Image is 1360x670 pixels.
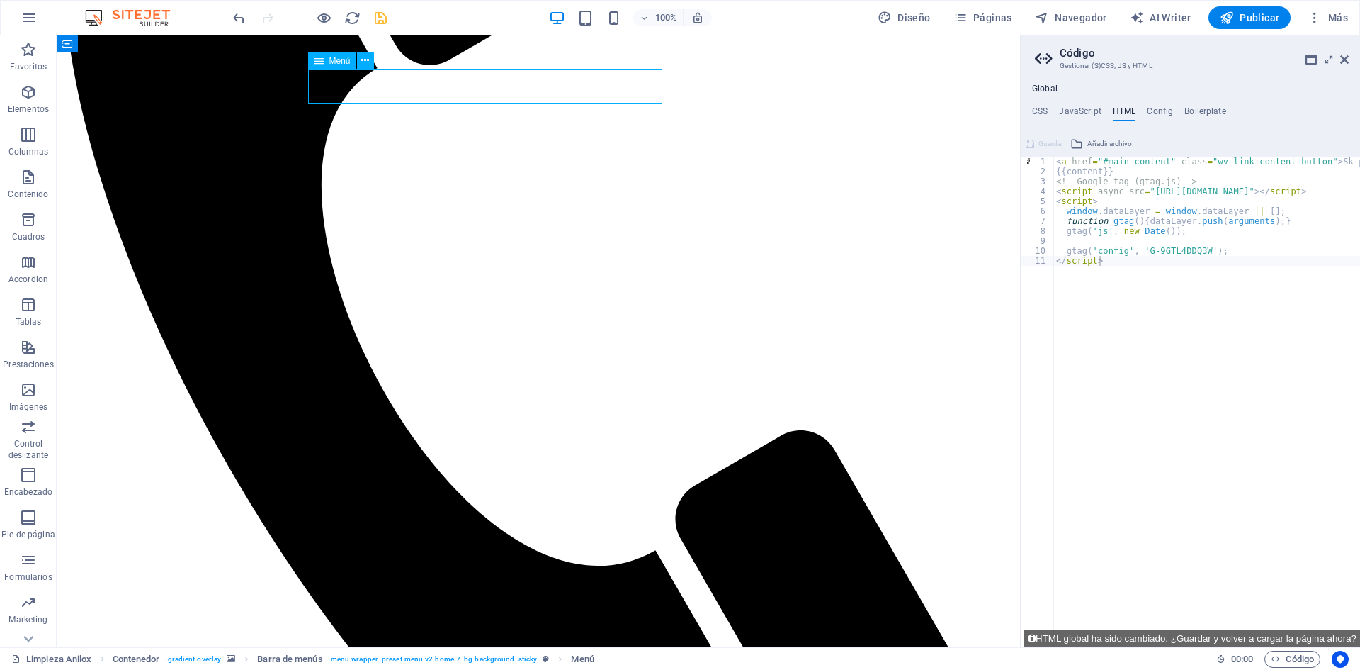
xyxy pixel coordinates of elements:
p: Prestaciones [3,359,53,370]
i: Este elemento es un preajuste personalizable [543,655,549,663]
h4: JavaScript [1059,106,1101,122]
p: Favoritos [10,61,47,72]
span: Menú [329,57,351,65]
button: HTML global ha sido cambiado. ¿Guardar y volver a cargar la página ahora? [1024,630,1360,647]
button: Código [1264,651,1320,668]
div: 4 [1021,186,1055,196]
i: Este elemento contiene un fondo [227,655,235,663]
p: Pie de página [1,529,55,540]
i: Al redimensionar, ajustar el nivel de zoom automáticamente para ajustarse al dispositivo elegido. [691,11,704,24]
p: Tablas [16,316,42,328]
span: Haz clic para seleccionar y doble clic para editar [113,651,160,668]
span: Código [1271,651,1314,668]
span: Haz clic para seleccionar y doble clic para editar [257,651,322,668]
p: Elementos [8,104,49,115]
a: Haz clic para cancelar la selección y doble clic para abrir páginas [11,651,92,668]
span: Navegador [1035,11,1107,25]
div: 2 [1021,167,1055,177]
nav: breadcrumb [113,651,594,668]
p: Cuadros [12,231,45,242]
div: Diseño (Ctrl+Alt+Y) [872,6,936,29]
h4: Config [1147,106,1173,122]
button: Páginas [948,6,1018,29]
h4: Global [1032,84,1058,95]
div: 8 [1021,226,1055,236]
button: Añadir archivo [1068,135,1134,152]
div: 11 [1021,256,1055,266]
i: Volver a cargar página [344,10,361,26]
div: 1 [1021,157,1055,167]
button: save [372,9,389,26]
h4: CSS [1032,106,1048,122]
div: 5 [1021,196,1055,206]
i: Deshacer: Cambiar enlace (Ctrl+Z) [231,10,247,26]
span: : [1241,654,1243,664]
span: . menu-wrapper .preset-menu-v2-home-7 .bg-background .sticky [329,651,537,668]
div: 3 [1021,177,1055,186]
span: Añadir archivo [1087,135,1132,152]
button: Más [1302,6,1354,29]
h4: HTML [1113,106,1136,122]
span: . gradient-overlay [166,651,222,668]
button: Navegador [1029,6,1113,29]
p: Imágenes [9,401,47,413]
p: Encabezado [4,486,52,498]
div: 6 [1021,206,1055,216]
p: Accordion [8,274,48,285]
span: Más [1308,11,1348,25]
button: AI Writer [1124,6,1197,29]
h3: Gestionar (S)CSS, JS y HTML [1060,60,1320,72]
button: Usercentrics [1332,651,1349,668]
h4: Boilerplate [1184,106,1226,122]
div: 7 [1021,216,1055,226]
button: 100% [633,9,684,26]
span: AI Writer [1130,11,1191,25]
div: 9 [1021,236,1055,246]
p: Columnas [8,146,49,157]
span: Haz clic para seleccionar y doble clic para editar [571,651,594,668]
button: Haz clic para salir del modo de previsualización y seguir editando [315,9,332,26]
div: 10 [1021,246,1055,256]
h6: 100% [654,9,677,26]
button: Diseño [872,6,936,29]
span: 00 00 [1231,651,1253,668]
i: Guardar (Ctrl+S) [373,10,389,26]
span: Páginas [953,11,1012,25]
p: Formularios [4,571,52,583]
p: Marketing [8,614,47,625]
button: Publicar [1208,6,1291,29]
p: Contenido [8,189,48,200]
img: Editor Logo [81,9,188,26]
button: reload [344,9,361,26]
button: undo [230,9,247,26]
h2: Código [1060,47,1349,60]
span: Diseño [878,11,931,25]
span: Publicar [1220,11,1280,25]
